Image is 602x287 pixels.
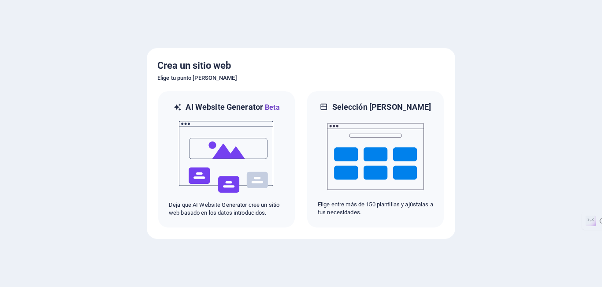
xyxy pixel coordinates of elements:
img: ai [178,113,275,201]
div: Selección [PERSON_NAME]Elige entre más de 150 plantillas y ajústalas a tus necesidades. [306,90,445,228]
h6: AI Website Generator [186,102,279,113]
p: Deja que AI Website Generator cree un sitio web basado en los datos introducidos. [169,201,284,217]
h6: Elige tu punto [PERSON_NAME] [157,73,445,83]
p: Elige entre más de 150 plantillas y ajústalas a tus necesidades. [318,201,433,216]
h5: Crea un sitio web [157,59,445,73]
span: Beta [263,103,280,112]
h6: Selección [PERSON_NAME] [332,102,431,112]
div: AI Website GeneratorBetaaiDeja que AI Website Generator cree un sitio web basado en los datos int... [157,90,296,228]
